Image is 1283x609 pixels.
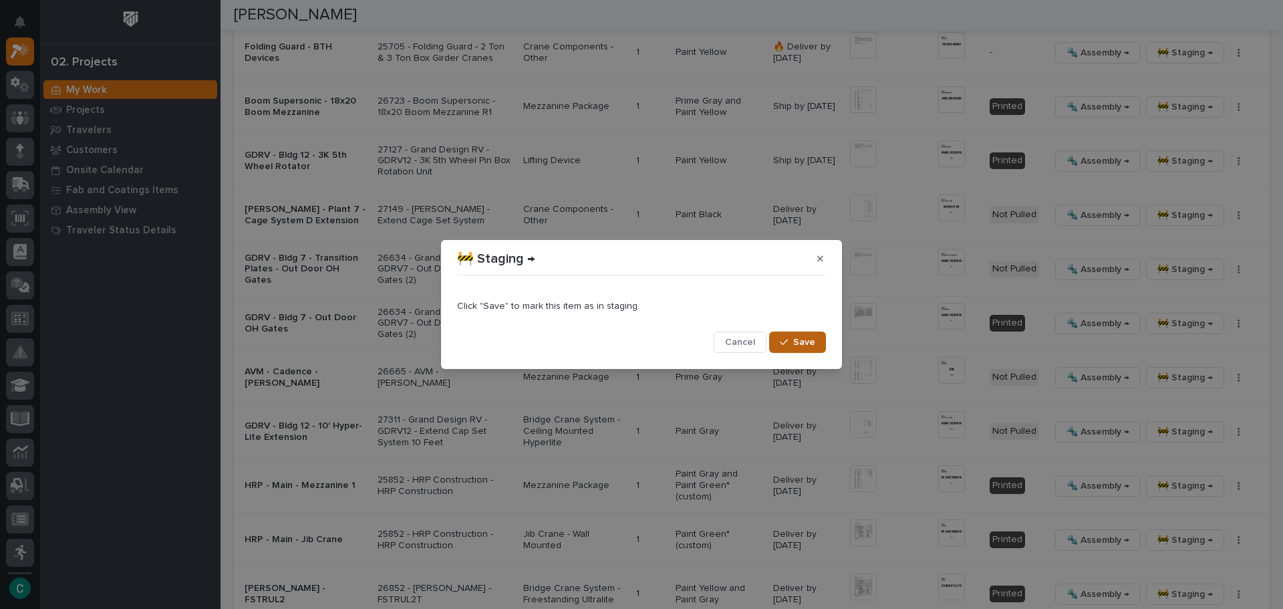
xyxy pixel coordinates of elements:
[725,336,755,348] span: Cancel
[793,336,815,348] span: Save
[714,332,766,353] button: Cancel
[457,251,535,267] p: 🚧 Staging →
[457,301,826,312] p: Click "Save" to mark this item as in staging.
[769,332,826,353] button: Save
